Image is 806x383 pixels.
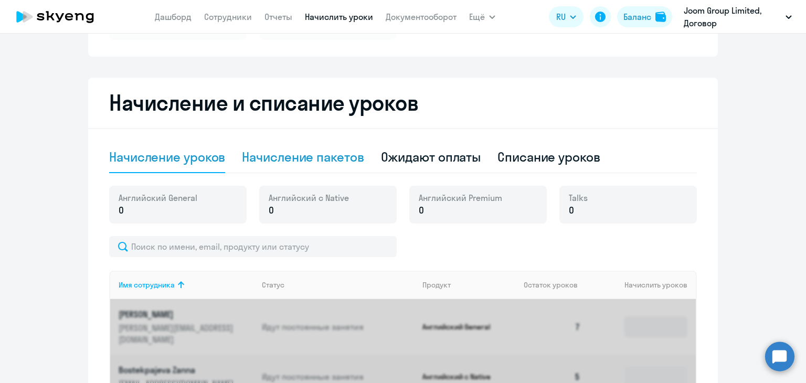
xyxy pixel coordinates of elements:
th: Начислить уроков [589,271,696,299]
button: Joom Group Limited, Договор [678,4,797,29]
input: Поиск по имени, email, продукту или статусу [109,236,397,257]
a: Отчеты [264,12,292,22]
div: Имя сотрудника [119,280,253,290]
span: 0 [269,204,274,217]
a: Документооборот [386,12,457,22]
div: Продукт [422,280,516,290]
div: Остаток уроков [524,280,589,290]
button: RU [549,6,584,27]
span: RU [556,10,566,23]
div: Статус [262,280,414,290]
div: Начисление уроков [109,148,225,165]
span: Английский Premium [419,192,502,204]
a: Начислить уроки [305,12,373,22]
p: Joom Group Limited, Договор [684,4,781,29]
a: Сотрудники [204,12,252,22]
span: Английский General [119,192,197,204]
div: Баланс [623,10,651,23]
span: Английский с Native [269,192,349,204]
div: Ожидают оплаты [381,148,481,165]
span: 0 [569,204,574,217]
span: Ещё [469,10,485,23]
button: Балансbalance [617,6,672,27]
div: Начисление пакетов [242,148,364,165]
div: Имя сотрудника [119,280,175,290]
span: 0 [119,204,124,217]
button: Ещё [469,6,495,27]
div: Статус [262,280,284,290]
a: Дашборд [155,12,192,22]
span: 0 [419,204,424,217]
div: Продукт [422,280,451,290]
span: Остаток уроков [524,280,578,290]
span: Talks [569,192,588,204]
div: Списание уроков [497,148,600,165]
h2: Начисление и списание уроков [109,90,697,115]
img: balance [655,12,666,22]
